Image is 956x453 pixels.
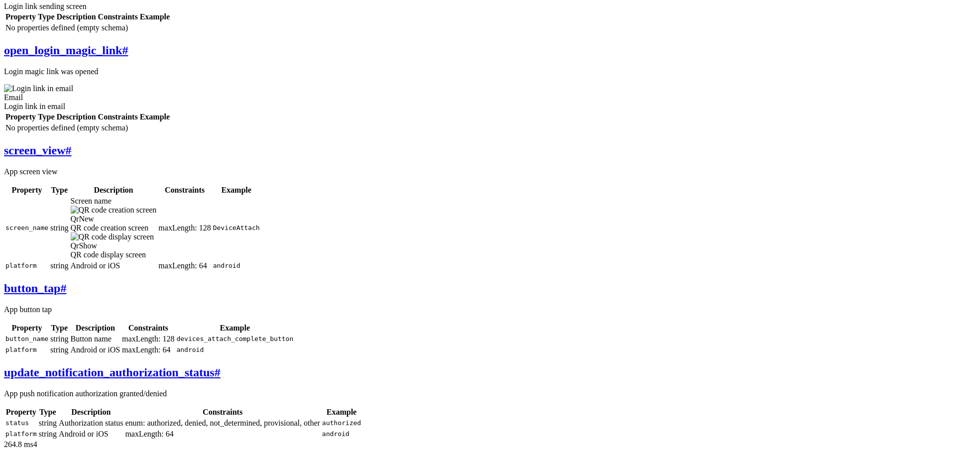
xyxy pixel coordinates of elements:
th: Property [5,323,49,333]
span: string [50,335,68,343]
span: Button name [71,335,112,343]
span: # [66,144,72,157]
th: Property [5,12,36,22]
span: Android or iOS [71,261,120,270]
img: QR code display screen [71,232,154,241]
th: Type [50,323,69,333]
th: Type [37,112,55,122]
th: Example [176,323,294,333]
th: Description [56,112,97,122]
code: authorized [322,419,361,427]
code: android [322,430,350,438]
span: maxLength: 128 [158,224,211,232]
span: # [122,44,128,57]
th: Example [139,112,170,122]
td: No properties defined (empty schema) [5,123,170,133]
th: Description [58,407,123,417]
div: Login link sending screen [4,2,952,11]
code: screen_name [5,224,48,231]
th: Constraints [98,112,138,122]
th: Constraints [158,185,211,195]
div: QR code creation screen [71,224,157,232]
span: Android or iOS [59,430,109,438]
a: button_tap# [4,282,66,295]
code: android [213,262,240,269]
th: Type [38,407,57,417]
div: QR code display screen [71,250,157,259]
a: screen_view# [4,144,72,157]
th: Constraints [124,407,320,417]
a: update_notification_authorization_status# [4,366,221,379]
code: platform [5,430,37,438]
th: Property [5,185,49,195]
div: QrShow [71,241,157,250]
code: status [5,419,29,427]
img: QR code creation screen [71,206,157,215]
th: Type [50,185,69,195]
code: platform [5,262,37,269]
span: string [50,261,68,270]
span: 4 [33,440,37,449]
span: Android or iOS [71,345,120,354]
code: DeviceAttach [213,224,260,231]
span: string [50,345,68,354]
p: Login magic link was opened [4,67,952,76]
p: App screen view [4,167,952,176]
span: maxLength: 128 [122,335,174,343]
code: devices_attach_complete_button [176,335,293,342]
p: App button tap [4,305,952,314]
span: ms [24,440,33,449]
th: Constraints [98,12,138,22]
code: android [176,346,204,353]
code: platform [5,346,37,353]
span: maxLength: 64 [158,261,207,270]
span: Authorization status [59,419,123,427]
span: # [215,366,221,379]
th: Constraints [121,323,175,333]
span: enum: authorized, denied, not_determined, provisional, other [125,419,320,427]
span: Screen name [71,197,112,205]
th: Property [5,407,37,417]
th: Property [5,112,36,122]
th: Example [213,185,260,195]
td: No properties defined (empty schema) [5,23,170,33]
span: 264.8 [4,440,22,449]
th: Example [322,407,361,417]
div: QrNew [71,215,157,224]
span: maxLength: 64 [125,430,173,438]
code: button_name [5,335,48,342]
th: Example [139,12,170,22]
span: string [50,224,68,232]
span: # [60,282,66,295]
img: Login link in email [4,84,73,93]
th: Description [70,323,121,333]
a: open_login_magic_link# [4,44,128,57]
span: string [39,430,57,438]
span: string [39,419,57,427]
div: Login link in email [4,102,952,111]
th: Description [70,185,157,195]
th: Description [56,12,97,22]
span: maxLength: 64 [122,345,170,354]
div: Email [4,93,952,102]
p: App push notification authorization granted/denied [4,389,952,398]
th: Type [37,12,55,22]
